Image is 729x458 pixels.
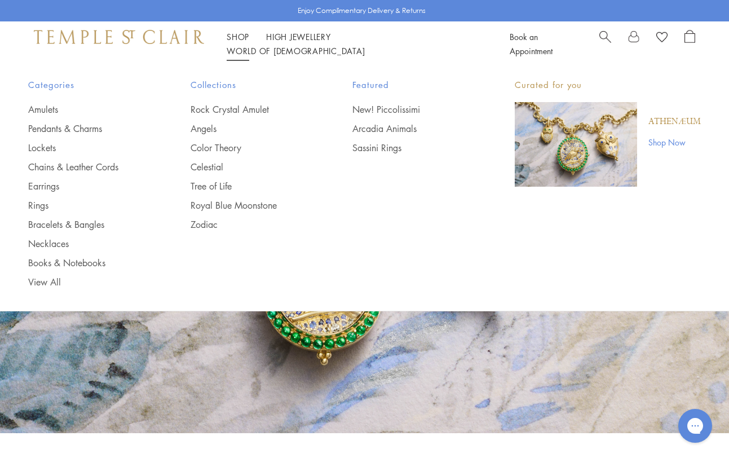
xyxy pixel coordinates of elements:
a: Royal Blue Moonstone [191,199,308,212]
a: New! Piccolissimi [352,103,470,116]
img: Temple St. Clair [34,30,204,43]
a: Chains & Leather Cords [28,161,145,173]
a: Shop Now [648,136,701,148]
a: Rock Crystal Amulet [191,103,308,116]
a: Sassini Rings [352,142,470,154]
span: Categories [28,78,145,92]
a: Angels [191,122,308,135]
a: Color Theory [191,142,308,154]
a: World of [DEMOGRAPHIC_DATA]World of [DEMOGRAPHIC_DATA] [227,45,365,56]
span: Collections [191,78,308,92]
a: Pendants & Charms [28,122,145,135]
a: High JewelleryHigh Jewellery [266,31,331,42]
a: ShopShop [227,31,249,42]
a: Books & Notebooks [28,257,145,269]
a: Search [599,30,611,58]
p: Enjoy Complimentary Delivery & Returns [298,5,426,16]
span: Featured [352,78,470,92]
iframe: Gorgias live chat messenger [673,405,718,447]
a: Lockets [28,142,145,154]
p: Curated for you [515,78,701,92]
a: Bracelets & Bangles [28,218,145,231]
a: Zodiac [191,218,308,231]
a: Open Shopping Bag [684,30,695,58]
a: Tree of Life [191,180,308,192]
a: Athenæum [648,116,701,128]
nav: Main navigation [227,30,484,58]
a: Necklaces [28,237,145,250]
a: Rings [28,199,145,212]
a: Earrings [28,180,145,192]
a: Arcadia Animals [352,122,470,135]
a: View All [28,276,145,288]
a: Celestial [191,161,308,173]
a: View Wishlist [656,30,668,47]
a: Amulets [28,103,145,116]
a: Book an Appointment [510,31,553,56]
